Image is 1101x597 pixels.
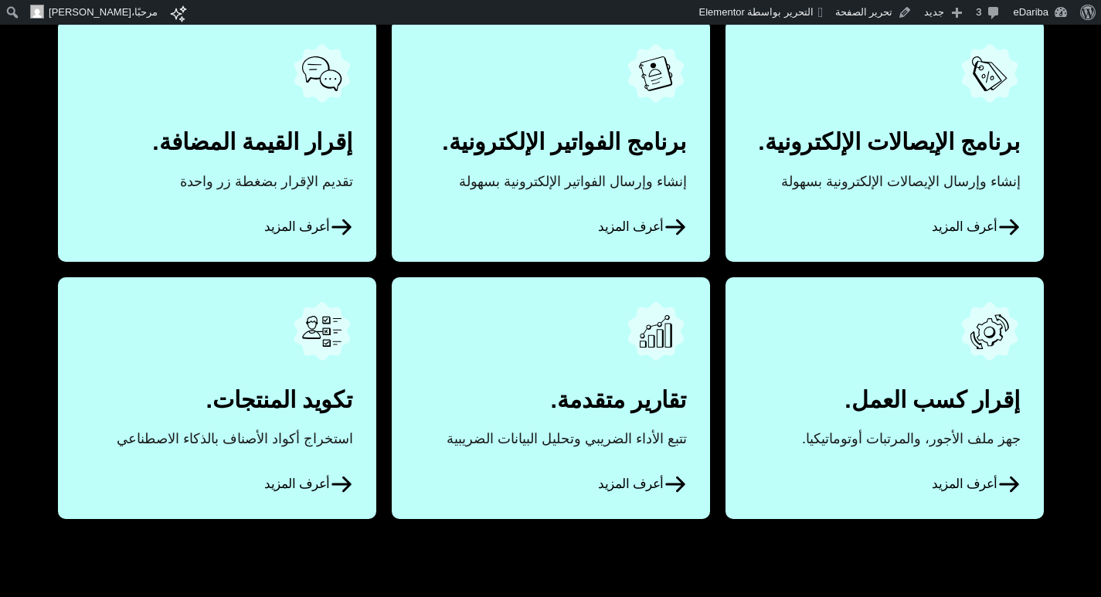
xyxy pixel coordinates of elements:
span: أعرف المزيد [264,215,352,239]
span: أعرف المزيد [264,473,352,496]
span: أعرف المزيد [598,215,686,239]
a: أعرف المزيد [58,277,376,519]
a: أعرف المزيد [58,19,376,261]
a: أعرف المزيد [392,19,710,261]
span: أعرف المزيد [598,473,686,496]
span: أعرف المزيد [932,473,1020,496]
span: التحرير بواسطة Elementor [699,6,814,18]
a: أعرف المزيد [392,277,710,519]
a: أعرف المزيد [726,277,1044,519]
a: أعرف المزيد [726,19,1044,261]
span: أعرف المزيد [932,215,1020,239]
